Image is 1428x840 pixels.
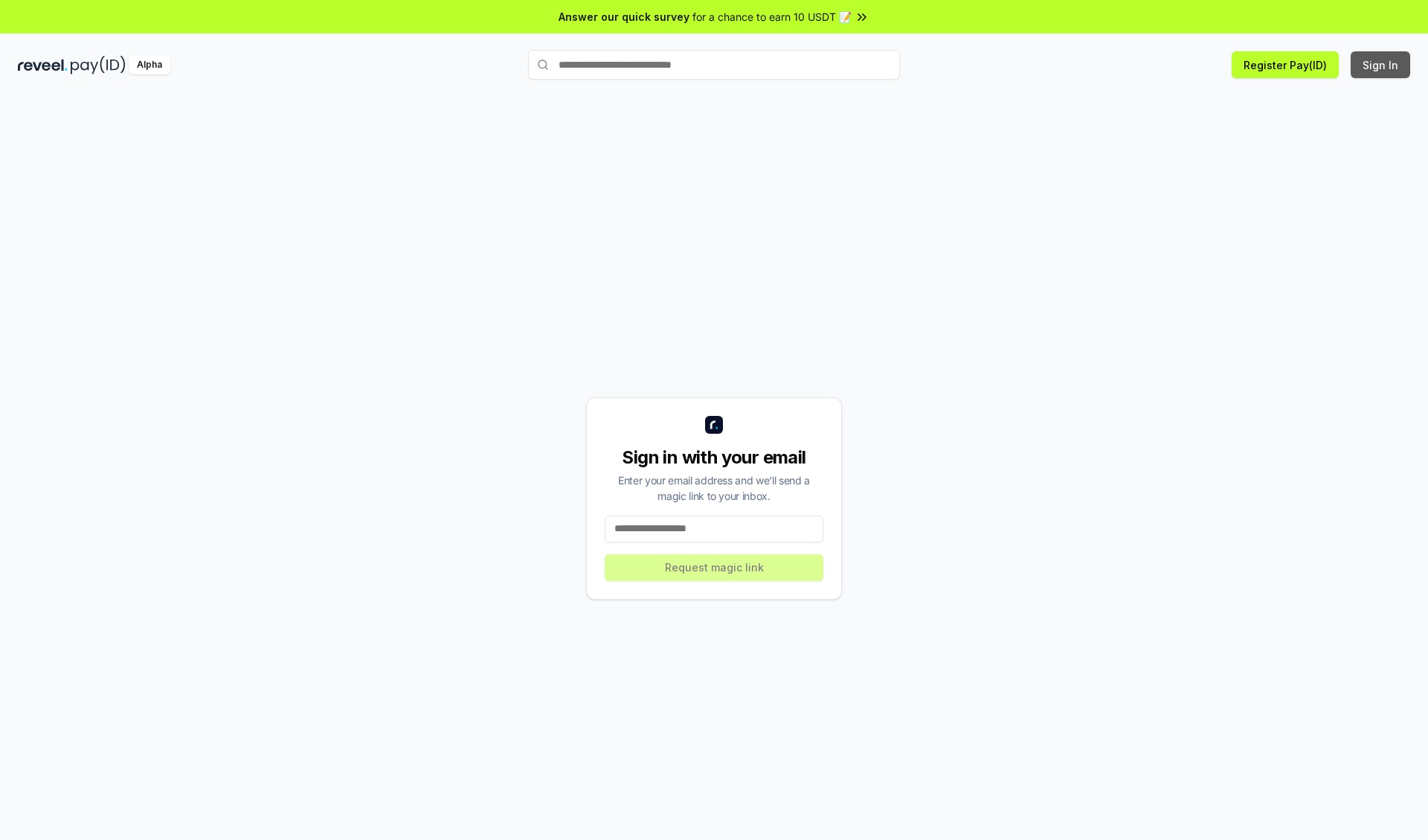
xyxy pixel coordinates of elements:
[692,9,852,25] span: for a chance to earn 10 USDT 📝
[1232,51,1339,78] button: Register Pay(ID)
[559,9,689,25] span: Answer our quick survey
[1351,51,1410,78] button: Sign In
[605,472,823,504] div: Enter your email address and we’ll send a magic link to your inbox.
[605,446,823,469] div: Sign in with your email
[705,416,723,434] img: logo_small
[18,56,68,74] img: reveel_dark
[129,56,170,74] div: Alpha
[71,56,126,74] img: pay_id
